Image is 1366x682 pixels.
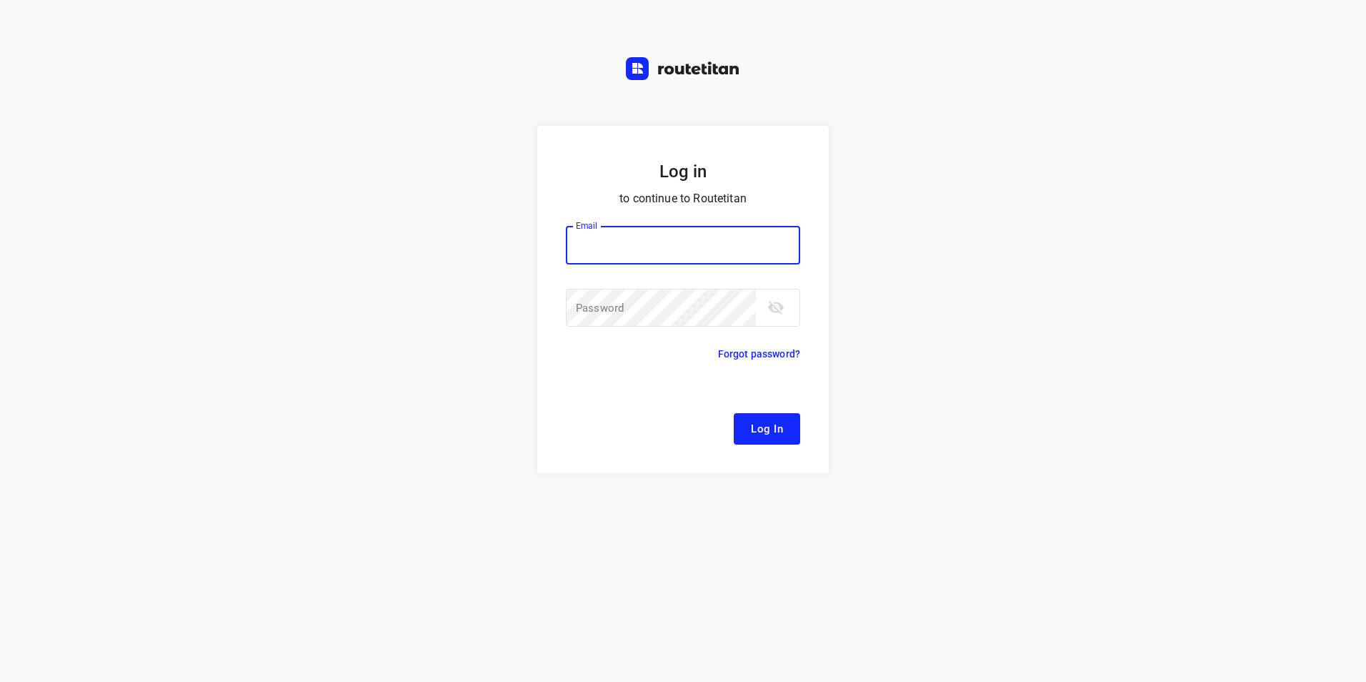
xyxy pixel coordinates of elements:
img: Routetitan [626,57,740,80]
span: Log In [751,420,783,438]
button: Log In [734,413,800,445]
h5: Log in [566,160,800,183]
button: toggle password visibility [762,293,790,322]
p: Forgot password? [718,345,800,362]
p: to continue to Routetitan [566,189,800,209]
